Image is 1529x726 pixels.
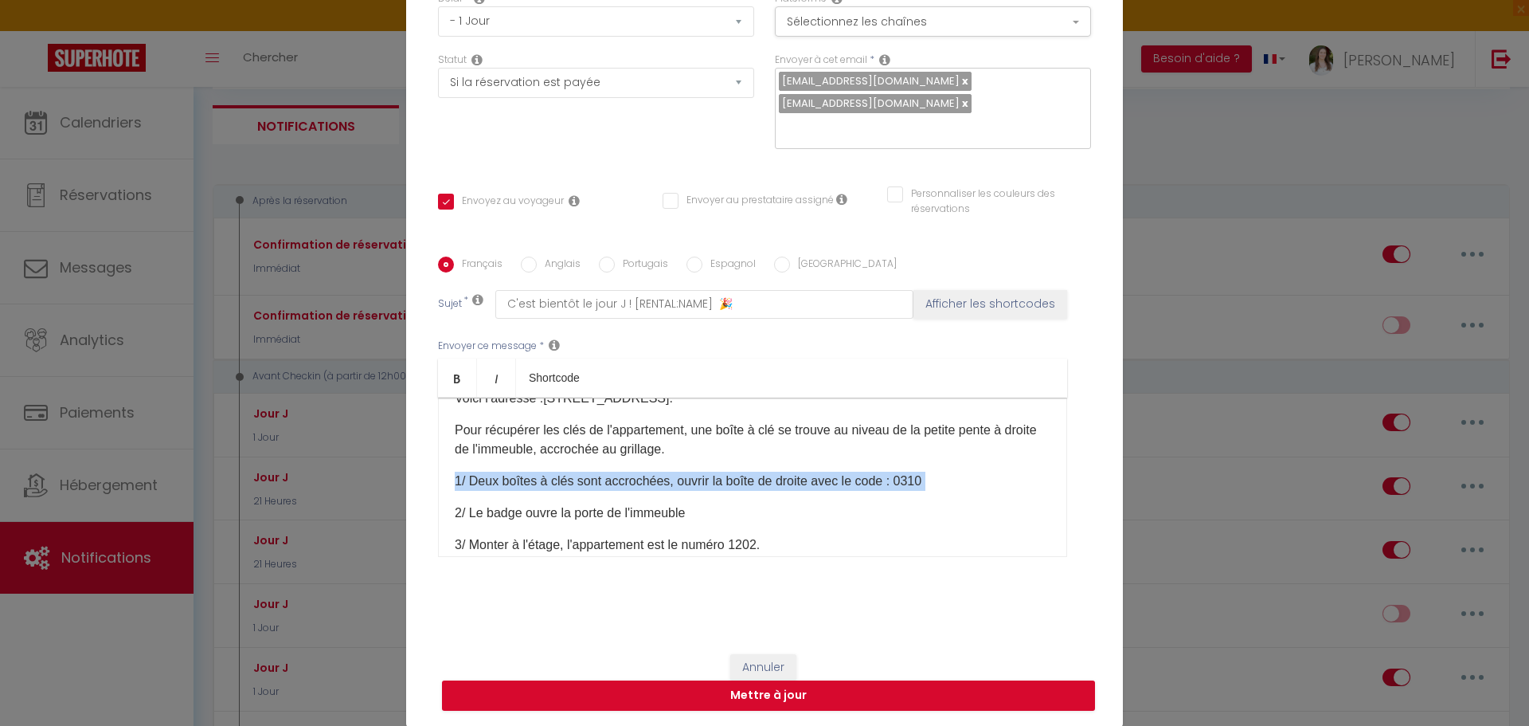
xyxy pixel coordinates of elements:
[442,681,1095,711] button: Mettre à jour
[472,293,483,306] i: Subject
[471,53,483,66] i: Booking status
[438,53,467,68] label: Statut
[790,257,897,274] label: [GEOGRAPHIC_DATA]
[455,536,1050,555] p: 3/ Monter à l'étage, l'appartement est le numéro 1202.
[913,290,1067,319] button: Afficher les shortcodes
[543,391,669,405] span: [STREET_ADDRESS]
[455,472,1050,491] p: 1/ Deux boîtes à clés sont accrochées, ouvrir la boîte de droite avec le code : 0310
[615,257,668,274] label: Portugais
[702,257,756,274] label: Espagnol
[477,359,516,397] a: Italic
[775,53,867,68] label: Envoyer à cet email
[836,193,847,206] i: Envoyer au prestataire si il est assigné
[775,6,1091,37] button: Sélectionnez les chaînes
[879,53,890,66] i: Recipient
[438,359,477,397] a: Bold
[730,654,796,681] button: Annuler
[549,339,560,351] i: Message
[455,504,1050,523] p: 2/ Le badge ouvre la porte de l'immeuble
[537,257,581,274] label: Anglais
[516,359,592,397] a: Shortcode
[438,296,462,313] label: Sujet
[782,96,960,111] span: [EMAIL_ADDRESS][DOMAIN_NAME]
[455,421,1050,459] p: Pour récupérer les clés de l'appartement, une boîte à clé se trouve au niveau de la petite pente ...
[454,257,502,274] label: Français
[569,194,580,207] i: Envoyer au voyageur
[782,73,960,88] span: [EMAIL_ADDRESS][DOMAIN_NAME]
[438,339,537,354] label: Envoyer ce message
